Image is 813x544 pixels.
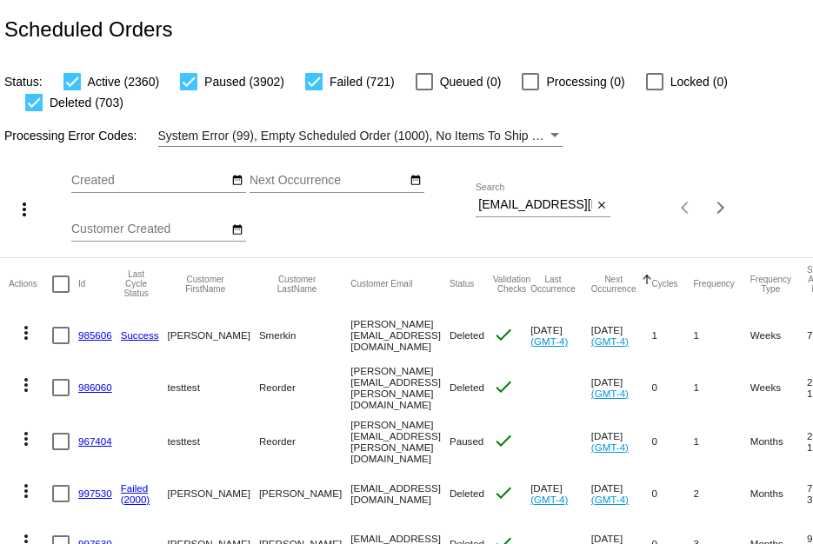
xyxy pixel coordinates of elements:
[204,71,284,92] span: Paused (3902)
[259,310,350,361] mat-cell: Smerkin
[694,468,750,519] mat-cell: 2
[4,75,43,89] span: Status:
[250,174,406,188] input: Next Occurrence
[121,329,159,341] a: Success
[591,494,629,505] a: (GMT-4)
[669,190,703,225] button: Previous page
[592,196,610,215] button: Clear
[259,361,350,415] mat-cell: Reorder
[158,125,563,147] mat-select: Filter by Processing Error Codes
[591,468,652,519] mat-cell: [DATE]
[121,269,152,298] button: Change sorting for LastProcessingCycleId
[694,279,735,289] button: Change sorting for Frequency
[450,381,484,393] span: Deleted
[231,223,243,237] mat-icon: date_range
[530,335,568,347] a: (GMT-4)
[652,361,694,415] mat-cell: 0
[530,310,591,361] mat-cell: [DATE]
[750,310,807,361] mat-cell: Weeks
[493,482,514,503] mat-icon: check
[530,468,591,519] mat-cell: [DATE]
[78,329,112,341] a: 985606
[9,258,52,310] mat-header-cell: Actions
[350,279,412,289] button: Change sorting for CustomerEmail
[750,468,807,519] mat-cell: Months
[596,199,608,213] mat-icon: close
[259,415,350,468] mat-cell: Reorder
[450,329,484,341] span: Deleted
[694,361,750,415] mat-cell: 1
[50,92,123,113] span: Deleted (703)
[4,129,137,143] span: Processing Error Codes:
[652,415,694,468] mat-cell: 0
[591,310,652,361] mat-cell: [DATE]
[4,17,172,42] h2: Scheduled Orders
[16,375,37,395] mat-icon: more_vert
[450,279,474,289] button: Change sorting for Status
[591,388,629,399] a: (GMT-4)
[121,482,149,494] a: Failed
[546,71,624,92] span: Processing (0)
[16,428,37,449] mat-icon: more_vert
[259,468,350,519] mat-cell: [PERSON_NAME]
[350,361,450,415] mat-cell: [PERSON_NAME][EMAIL_ADDRESS][PERSON_NAME][DOMAIN_NAME]
[168,415,259,468] mat-cell: testtest
[16,322,37,343] mat-icon: more_vert
[530,494,568,505] a: (GMT-4)
[14,199,35,220] mat-icon: more_vert
[694,415,750,468] mat-cell: 1
[591,335,629,347] a: (GMT-4)
[476,198,592,212] input: Search
[168,310,259,361] mat-cell: [PERSON_NAME]
[330,71,395,92] span: Failed (721)
[591,415,652,468] mat-cell: [DATE]
[670,71,728,92] span: Locked (0)
[652,310,694,361] mat-cell: 1
[71,222,228,236] input: Customer Created
[450,435,483,447] span: Paused
[350,415,450,468] mat-cell: [PERSON_NAME][EMAIL_ADDRESS][PERSON_NAME][DOMAIN_NAME]
[493,324,514,345] mat-icon: check
[591,361,652,415] mat-cell: [DATE]
[78,435,112,447] a: 967404
[703,190,738,225] button: Next page
[350,310,450,361] mat-cell: [PERSON_NAME][EMAIL_ADDRESS][DOMAIN_NAME]
[259,275,335,294] button: Change sorting for CustomerLastName
[493,376,514,397] mat-icon: check
[168,275,243,294] button: Change sorting for CustomerFirstName
[168,361,259,415] mat-cell: testtest
[88,71,159,92] span: Active (2360)
[71,174,228,188] input: Created
[16,481,37,501] mat-icon: more_vert
[78,488,112,499] a: 997530
[493,258,530,310] mat-header-cell: Validation Checks
[694,310,750,361] mat-cell: 1
[652,279,678,289] button: Change sorting for Cycles
[750,415,807,468] mat-cell: Months
[591,275,636,294] button: Change sorting for NextOccurrenceUtc
[652,468,694,519] mat-cell: 0
[121,494,150,505] a: (2000)
[450,488,484,499] span: Deleted
[493,430,514,451] mat-icon: check
[78,279,85,289] button: Change sorting for Id
[750,361,807,415] mat-cell: Weeks
[530,275,576,294] button: Change sorting for LastOccurrenceUtc
[350,468,450,519] mat-cell: [EMAIL_ADDRESS][DOMAIN_NAME]
[440,71,502,92] span: Queued (0)
[78,381,112,393] a: 986060
[231,174,243,188] mat-icon: date_range
[410,174,422,188] mat-icon: date_range
[168,468,259,519] mat-cell: [PERSON_NAME]
[591,441,629,453] a: (GMT-4)
[750,275,791,294] button: Change sorting for FrequencyType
